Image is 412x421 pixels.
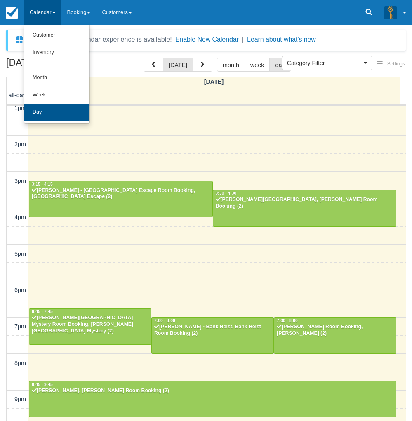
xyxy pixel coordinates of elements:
span: [DATE] [204,78,224,85]
a: Day [24,104,89,121]
span: 6pm [14,287,26,293]
div: [PERSON_NAME] - Bank Heist, Bank Heist Room Booking (2) [154,324,271,337]
span: 7:00 - 8:00 [154,318,175,323]
button: Enable New Calendar [175,35,239,44]
span: 7pm [14,323,26,330]
span: 8pm [14,360,26,366]
div: [PERSON_NAME], [PERSON_NAME] Room Booking (2) [31,388,394,394]
span: 6:45 - 7:45 [32,309,53,314]
a: Customer [24,27,89,44]
button: [DATE] [163,58,193,72]
a: 8:45 - 9:45[PERSON_NAME], [PERSON_NAME] Room Booking (2) [29,381,396,417]
a: Month [24,69,89,87]
span: 9pm [14,396,26,402]
div: [PERSON_NAME][GEOGRAPHIC_DATA] Mystery Room Booking, [PERSON_NAME][GEOGRAPHIC_DATA] Mystery (2) [31,315,149,334]
button: month [217,58,245,72]
span: 3pm [14,178,26,184]
button: week [245,58,270,72]
div: [PERSON_NAME] Room Booking, [PERSON_NAME] (2) [276,324,394,337]
button: day [269,58,290,72]
button: Settings [372,58,410,70]
a: Week [24,87,89,104]
img: checkfront-main-nav-mini-logo.png [6,7,18,19]
span: 3:15 - 4:15 [32,182,53,187]
div: [PERSON_NAME] - [GEOGRAPHIC_DATA] Escape Room Booking, [GEOGRAPHIC_DATA] Escape (2) [31,187,210,201]
span: Category Filter [287,59,362,67]
h2: [DATE] [6,58,111,73]
span: all-day [9,92,26,98]
a: Learn about what's new [247,36,316,43]
div: [PERSON_NAME][GEOGRAPHIC_DATA], [PERSON_NAME] Room Booking (2) [215,196,394,210]
a: 7:00 - 8:00[PERSON_NAME] Room Booking, [PERSON_NAME] (2) [274,317,396,353]
a: Inventory [24,44,89,61]
span: Settings [387,61,405,67]
a: 6:45 - 7:45[PERSON_NAME][GEOGRAPHIC_DATA] Mystery Room Booking, [PERSON_NAME][GEOGRAPHIC_DATA] My... [29,308,151,344]
span: 1pm [14,105,26,111]
span: 8:45 - 9:45 [32,382,53,387]
a: 3:15 - 4:15[PERSON_NAME] - [GEOGRAPHIC_DATA] Escape Room Booking, [GEOGRAPHIC_DATA] Escape (2) [29,181,213,217]
span: 7:00 - 8:00 [277,318,298,323]
span: 5pm [14,250,26,257]
ul: Calendar [24,25,90,124]
span: 2pm [14,141,26,147]
span: 3:30 - 4:30 [216,191,237,196]
span: | [242,36,244,43]
a: 3:30 - 4:30[PERSON_NAME][GEOGRAPHIC_DATA], [PERSON_NAME] Room Booking (2) [213,190,397,226]
span: 4pm [14,214,26,220]
img: A3 [384,6,397,19]
a: 7:00 - 8:00[PERSON_NAME] - Bank Heist, Bank Heist Room Booking (2) [151,317,274,353]
div: A new Booking Calendar experience is available! [28,35,172,44]
button: Category Filter [282,56,372,70]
